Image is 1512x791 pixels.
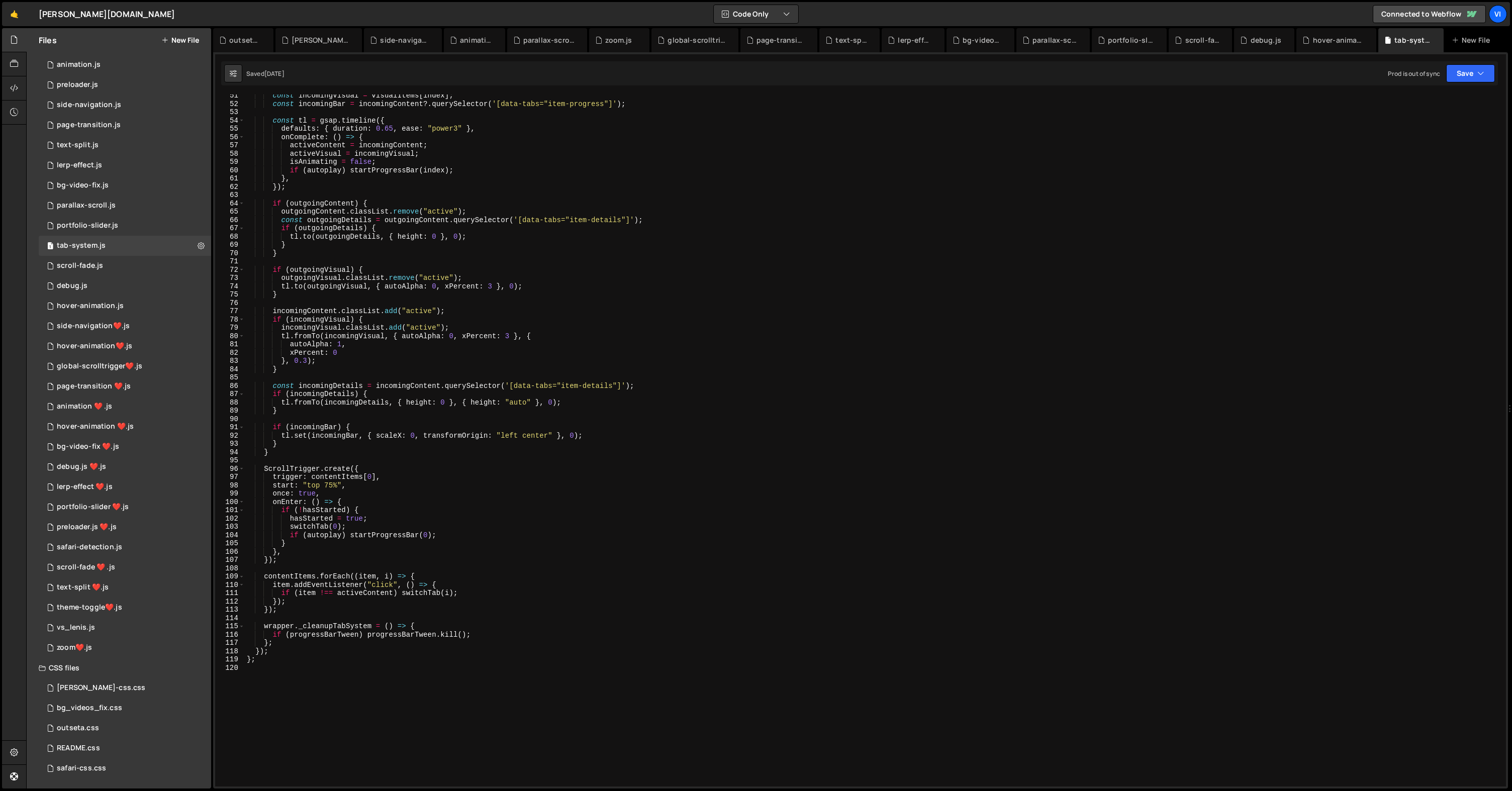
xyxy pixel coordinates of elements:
[215,440,245,448] div: 93
[1373,5,1486,23] a: Connected to Webflow
[215,572,245,581] div: 109
[215,200,245,208] div: 64
[1446,64,1495,82] button: Save
[39,577,211,598] div: 14861/40368.js
[757,35,806,45] div: page-transition.js
[39,618,211,638] div: 14861/39786.js
[215,108,245,117] div: 53
[215,399,245,407] div: 88
[57,442,119,451] div: bg-video-fix ❤️.js
[215,241,245,249] div: 69
[215,639,245,647] div: 117
[215,655,245,664] div: 119
[2,2,27,26] a: 🤙
[246,69,285,78] div: Saved
[57,362,142,371] div: global-scrolltrigger❤️.js
[215,606,245,614] div: 113
[39,236,211,256] div: 14861/40255.js
[215,382,245,390] div: 86
[57,583,109,592] div: text-split ❤️.js
[57,704,122,713] div: bg_videos_fix.css
[39,437,211,457] div: 14861/40355.js
[215,349,245,357] div: 82
[57,563,115,572] div: scroll-fade ❤️ .js
[39,276,211,296] div: 14861/40363.js
[215,664,245,672] div: 120
[39,758,211,778] div: 14861/40270.css
[215,141,245,150] div: 57
[215,191,245,200] div: 63
[215,539,245,548] div: 105
[39,195,211,216] div: 14861/40257.js
[57,181,109,190] div: bg-video-fix.js
[57,101,121,110] div: side-navigation.js
[215,340,245,349] div: 81
[47,243,53,251] span: 1
[57,241,106,250] div: tab-system.js
[215,125,245,133] div: 55
[39,296,211,316] div: 14861/40794.js
[57,683,145,693] div: [PERSON_NAME]-css.css
[1108,35,1155,45] div: portfolio-slider.js
[39,135,211,155] div: 14861/40254.js
[57,402,112,411] div: animation ❤️ .js
[39,477,211,497] div: 14861/40356.js
[898,35,932,45] div: lerp-effect.js
[215,373,245,382] div: 85
[39,356,211,376] div: 14861/40900.js
[215,523,245,531] div: 103
[215,299,245,308] div: 76
[215,91,245,100] div: 51
[215,249,245,258] div: 70
[39,8,175,20] div: [PERSON_NAME][DOMAIN_NAME]
[57,80,98,89] div: preloader.js
[39,175,211,195] div: 14861/40268.js
[215,423,245,432] div: 91
[215,589,245,598] div: 111
[39,95,211,115] div: 14861/40256.js
[39,336,211,356] div: 14861/41140.js
[1032,35,1078,45] div: parallax-scroll.js
[57,302,124,311] div: hover-animation.js
[215,274,245,282] div: 73
[1251,35,1281,45] div: debug.js
[215,448,245,457] div: 94
[215,432,245,440] div: 92
[1489,5,1507,23] a: Vi
[292,35,350,45] div: [PERSON_NAME]-css.css
[57,261,103,270] div: scroll-fade.js
[215,647,245,656] div: 118
[39,55,211,75] div: 14861/40354.js
[57,623,95,632] div: vs_lenis.js
[39,316,211,336] div: 14861/41468.js
[215,266,245,274] div: 72
[215,473,245,481] div: 97
[215,357,245,365] div: 83
[215,332,245,341] div: 80
[39,35,57,46] h2: Files
[215,100,245,109] div: 52
[215,390,245,399] div: 87
[57,221,118,230] div: portfolio-slider.js
[215,133,245,142] div: 56
[39,497,211,517] div: 14861/40374.js
[1313,35,1364,45] div: hover-animation.js
[215,465,245,473] div: 96
[215,407,245,415] div: 89
[39,457,211,477] div: 14861/40485.js
[39,738,211,758] div: 14861/40322.css
[264,69,285,78] div: [DATE]
[57,141,99,150] div: text-split.js
[460,35,493,45] div: animation.js
[215,515,245,523] div: 102
[39,115,211,135] div: 14861/40251.js
[57,201,116,210] div: parallax-scroll.js
[27,658,211,678] div: CSS files
[229,35,261,45] div: outseta.css
[57,462,106,471] div: debug.js ❤️.js
[215,324,245,332] div: 79
[39,256,211,276] div: 14861/40252.js
[215,117,245,125] div: 54
[57,523,117,532] div: preloader.js ❤️.js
